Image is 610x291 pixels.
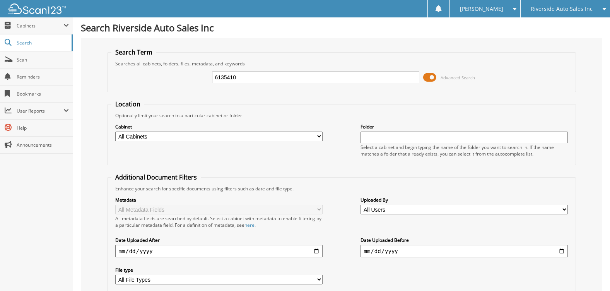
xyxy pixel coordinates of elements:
span: User Reports [17,108,63,114]
legend: Location [111,100,144,108]
span: Announcements [17,142,69,148]
label: Uploaded By [361,197,567,203]
div: Searches all cabinets, folders, files, metadata, and keywords [111,60,571,67]
span: Reminders [17,74,69,80]
legend: Search Term [111,48,156,56]
label: Metadata [115,197,322,203]
label: Date Uploaded After [115,237,322,243]
span: Scan [17,56,69,63]
label: Folder [361,123,567,130]
h1: Search Riverside Auto Sales Inc [81,21,602,34]
input: end [361,245,567,257]
img: scan123-logo-white.svg [8,3,66,14]
span: Search [17,39,68,46]
span: Advanced Search [441,75,475,80]
a: here [244,222,255,228]
label: Cabinet [115,123,322,130]
span: [PERSON_NAME] [460,7,503,11]
div: All metadata fields are searched by default. Select a cabinet with metadata to enable filtering b... [115,215,322,228]
legend: Additional Document Filters [111,173,201,181]
label: Date Uploaded Before [361,237,567,243]
iframe: Chat Widget [571,254,610,291]
span: Bookmarks [17,91,69,97]
span: Cabinets [17,22,63,29]
div: Enhance your search for specific documents using filters such as date and file type. [111,185,571,192]
span: Riverside Auto Sales Inc [531,7,593,11]
input: start [115,245,322,257]
div: Select a cabinet and begin typing the name of the folder you want to search in. If the name match... [361,144,567,157]
label: File type [115,267,322,273]
div: Optionally limit your search to a particular cabinet or folder [111,112,571,119]
span: Help [17,125,69,131]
